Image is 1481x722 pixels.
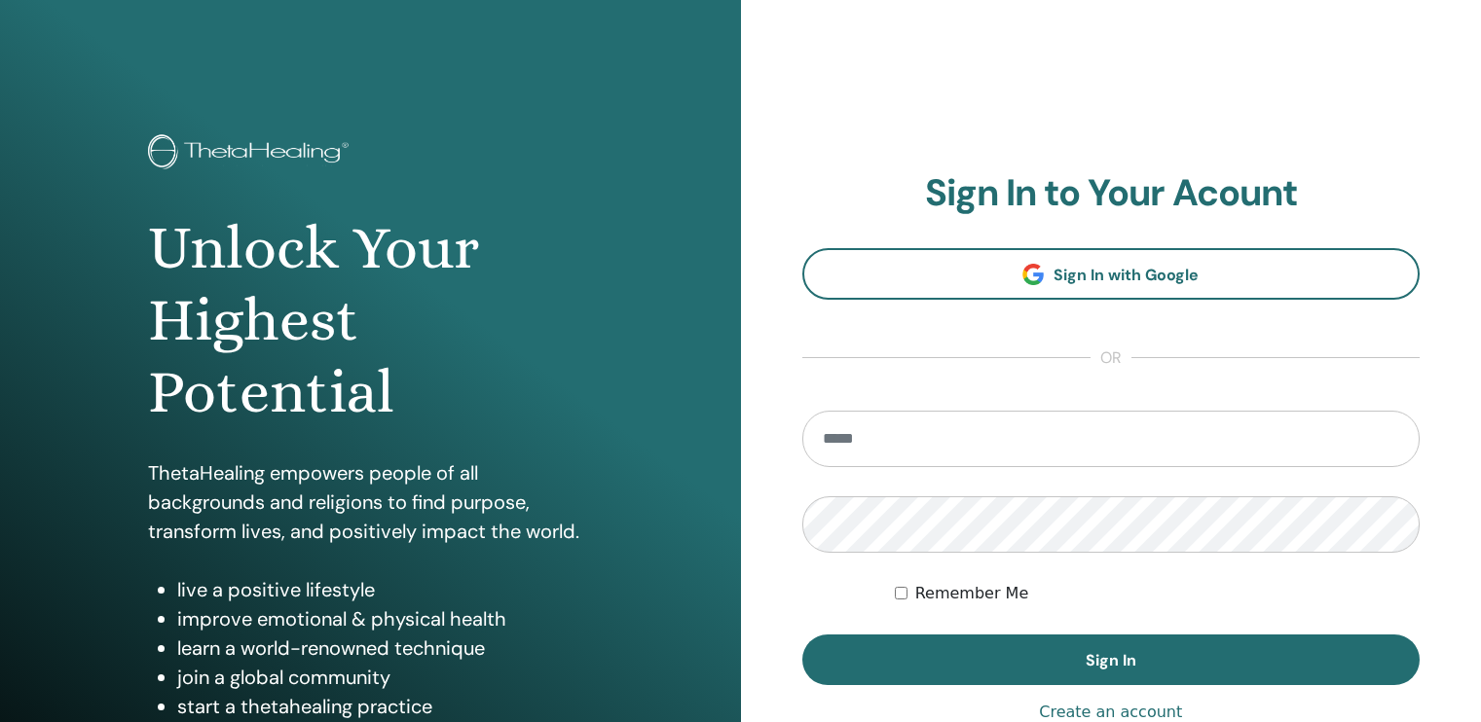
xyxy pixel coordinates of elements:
[1054,265,1199,285] span: Sign In with Google
[1086,650,1136,670] span: Sign In
[148,458,593,546] p: ThetaHealing empowers people of all backgrounds and religions to find purpose, transform lives, a...
[802,248,1421,300] a: Sign In with Google
[177,575,593,604] li: live a positive lifestyle
[177,633,593,663] li: learn a world-renowned technique
[802,634,1421,685] button: Sign In
[802,171,1421,216] h2: Sign In to Your Acount
[915,582,1029,605] label: Remember Me
[895,582,1420,605] div: Keep me authenticated indefinitely or until I manually logout
[1091,346,1131,370] span: or
[177,692,593,721] li: start a thetahealing practice
[177,604,593,633] li: improve emotional & physical health
[148,212,593,429] h1: Unlock Your Highest Potential
[177,663,593,692] li: join a global community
